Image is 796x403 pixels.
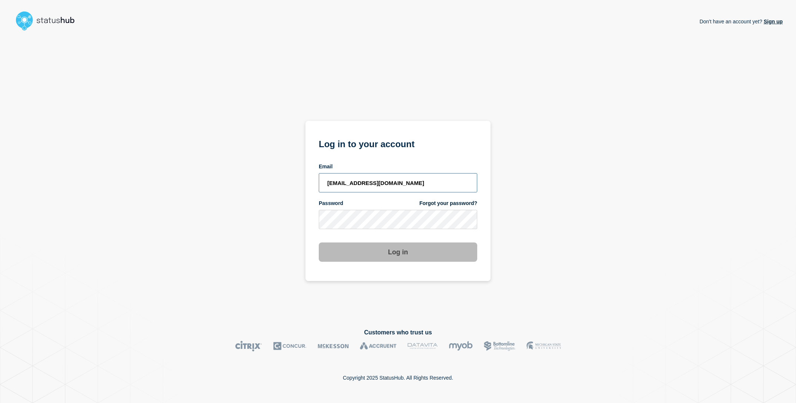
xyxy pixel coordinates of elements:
[318,341,349,351] img: McKesson logo
[319,163,332,170] span: Email
[319,242,477,262] button: Log in
[319,173,477,192] input: email input
[13,9,84,33] img: StatusHub logo
[319,210,477,229] input: password input
[319,200,343,207] span: Password
[235,341,262,351] img: Citrix logo
[762,19,783,24] a: Sign up
[360,341,397,351] img: Accruent logo
[449,341,473,351] img: myob logo
[343,375,453,381] p: Copyright 2025 StatusHub. All Rights Reserved.
[319,136,477,150] h1: Log in to your account
[484,341,515,351] img: Bottomline logo
[408,341,438,351] img: DataVita logo
[273,341,307,351] img: Concur logo
[13,329,783,336] h2: Customers who trust us
[526,341,561,351] img: MSU logo
[419,200,477,207] a: Forgot your password?
[699,13,783,30] p: Don't have an account yet?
